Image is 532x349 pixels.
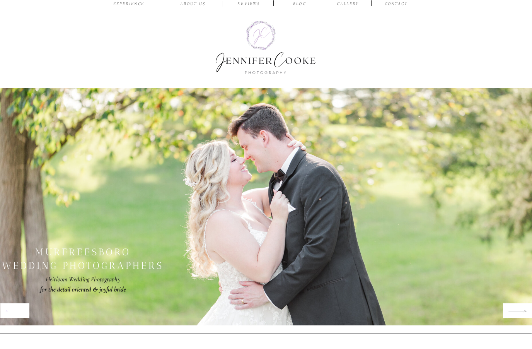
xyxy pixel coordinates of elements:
a: Gallery [335,1,361,8]
a: EXPERIENCE [111,1,147,8]
a: ABOUT US [174,1,211,8]
a: reviews [230,1,267,8]
a: BLOG [287,1,312,8]
b: for the detail oriented & joyful bride [40,285,126,293]
a: CONTACT [383,1,409,8]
